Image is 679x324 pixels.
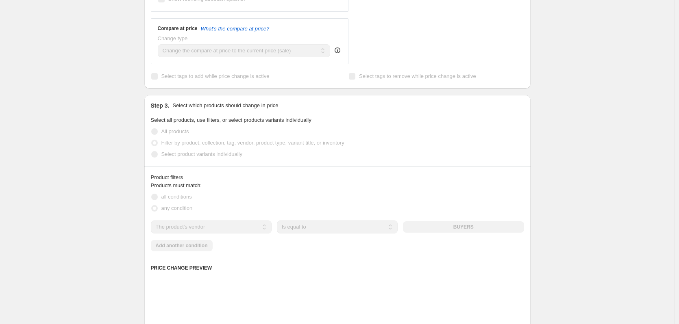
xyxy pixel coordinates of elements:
span: Change type [158,35,188,41]
div: Product filters [151,173,524,181]
h3: Compare at price [158,25,198,32]
button: What's the compare at price? [201,26,270,32]
h6: PRICE CHANGE PREVIEW [151,265,524,271]
div: help [333,46,342,54]
h2: Step 3. [151,102,170,110]
span: Products must match: [151,182,202,188]
span: Select tags to remove while price change is active [359,73,476,79]
span: All products [161,128,189,134]
span: Select tags to add while price change is active [161,73,270,79]
span: Select product variants individually [161,151,242,157]
span: Select all products, use filters, or select products variants individually [151,117,311,123]
span: all conditions [161,194,192,200]
span: any condition [161,205,193,211]
p: Select which products should change in price [172,102,278,110]
span: Filter by product, collection, tag, vendor, product type, variant title, or inventory [161,140,344,146]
